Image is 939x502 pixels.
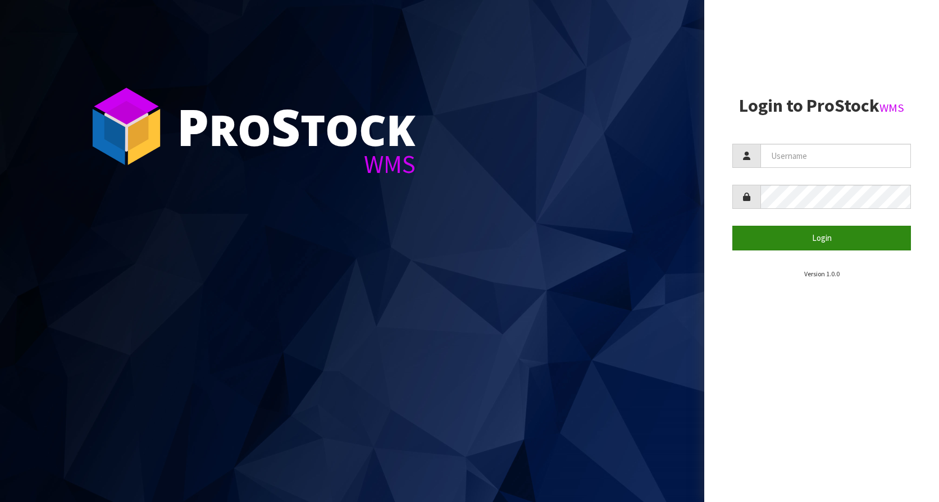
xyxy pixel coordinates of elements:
[177,152,416,177] div: WMS
[732,226,911,250] button: Login
[177,101,416,152] div: ro tock
[177,92,209,161] span: P
[732,96,911,116] h2: Login to ProStock
[804,270,840,278] small: Version 1.0.0
[879,101,904,115] small: WMS
[271,92,300,161] span: S
[760,144,911,168] input: Username
[84,84,168,168] img: ProStock Cube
